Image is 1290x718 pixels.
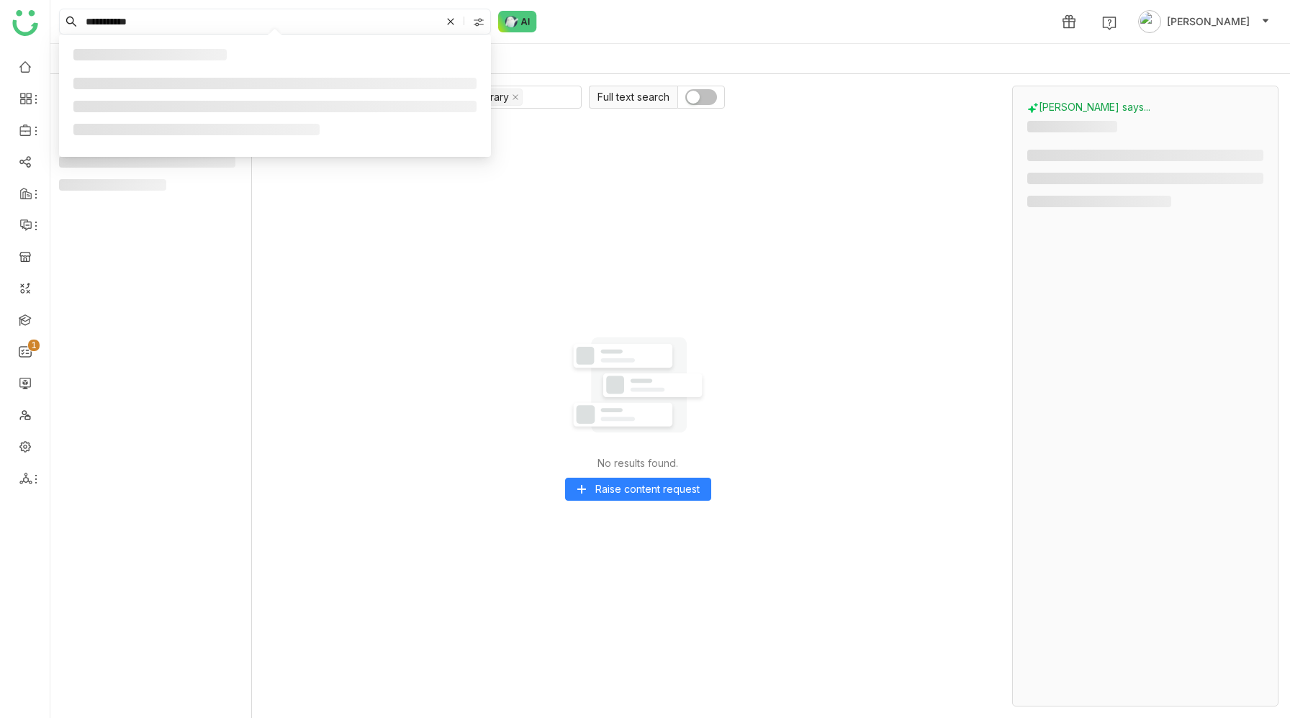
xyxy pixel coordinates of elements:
[566,313,710,457] img: No results found.
[1027,101,1150,113] span: [PERSON_NAME] says...
[595,481,700,497] span: Raise content request
[477,89,509,105] div: Library
[470,88,523,106] nz-select-item: Library
[589,86,677,109] span: Full text search
[31,338,37,353] p: 1
[1027,102,1039,114] img: buddy-says
[1102,16,1117,30] img: help.svg
[1167,14,1250,29] span: [PERSON_NAME]
[12,10,38,36] img: logo
[565,478,711,501] button: Raise content request
[28,340,40,351] nz-badge-sup: 1
[1138,10,1161,33] img: avatar
[597,457,678,469] div: No results found.
[498,11,537,32] img: ask-buddy-normal.svg
[1135,10,1273,33] button: [PERSON_NAME]
[473,17,484,28] img: search-type.svg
